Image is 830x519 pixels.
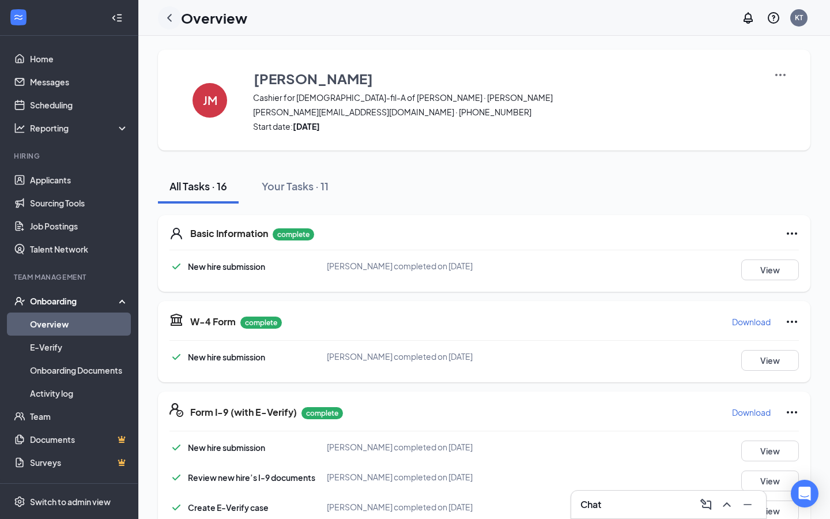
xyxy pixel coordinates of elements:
span: [PERSON_NAME] completed on [DATE] [327,472,473,482]
a: DocumentsCrown [30,428,129,451]
button: [PERSON_NAME] [253,68,759,89]
span: New hire submission [188,261,265,272]
svg: Ellipses [785,315,799,329]
svg: ChevronUp [720,498,734,512]
div: All Tasks · 16 [169,179,227,193]
h5: Basic Information [190,227,268,240]
svg: Notifications [741,11,755,25]
div: Team Management [14,272,126,282]
div: Reporting [30,122,129,134]
button: View [741,441,799,461]
h5: W-4 Form [190,315,236,328]
button: Minimize [738,495,757,514]
a: Scheduling [30,93,129,116]
div: Hiring [14,151,126,161]
svg: UserCheck [14,295,25,307]
a: Applicants [30,168,129,191]
svg: TaxGovernmentIcon [169,313,183,326]
button: Download [731,403,771,422]
a: Home [30,47,129,70]
span: Review new hire’s I-9 documents [188,472,315,483]
p: complete [240,317,282,329]
a: Messages [30,70,129,93]
h4: JM [203,96,217,104]
svg: Checkmark [169,350,183,364]
span: [PERSON_NAME] completed on [DATE] [327,351,473,362]
span: [PERSON_NAME] completed on [DATE] [327,442,473,452]
svg: Analysis [14,122,25,134]
div: Onboarding [30,295,119,307]
svg: ChevronLeft [163,11,176,25]
span: New hire submission [188,352,265,362]
h3: Chat [580,498,601,511]
a: Onboarding Documents [30,359,129,382]
svg: Settings [14,496,25,507]
svg: Ellipses [785,405,799,419]
a: Team [30,405,129,428]
p: Download [732,316,771,328]
svg: Checkmark [169,501,183,514]
button: ComposeMessage [697,495,715,514]
span: [PERSON_NAME] completed on [DATE] [327,261,473,271]
svg: Minimize [741,498,754,512]
a: Job Postings [30,215,129,238]
div: KT [795,13,803,22]
p: Download [732,407,771,418]
button: View [741,259,799,280]
h5: Form I-9 (with E-Verify) [190,406,297,419]
svg: Collapse [111,12,123,24]
svg: Checkmark [169,471,183,484]
span: [PERSON_NAME][EMAIL_ADDRESS][DOMAIN_NAME] · [PHONE_NUMBER] [253,106,759,118]
a: SurveysCrown [30,451,129,474]
a: Activity log [30,382,129,405]
svg: FormI9EVerifyIcon [169,403,183,417]
a: Talent Network [30,238,129,261]
h3: [PERSON_NAME] [254,69,373,88]
div: Your Tasks · 11 [262,179,329,193]
h1: Overview [181,8,247,28]
a: E-Verify [30,336,129,359]
svg: Checkmark [169,441,183,454]
button: ChevronUp [718,495,736,514]
div: Switch to admin view [30,496,111,507]
svg: QuestionInfo [767,11,780,25]
span: Start date: [253,121,759,132]
div: Open Intercom Messenger [791,480,818,507]
svg: WorkstreamLogo [13,12,24,23]
button: JM [181,68,239,132]
span: Cashier for [DEMOGRAPHIC_DATA]-fil-A of [PERSON_NAME] · [PERSON_NAME] [253,92,759,103]
span: [PERSON_NAME] completed on [DATE] [327,502,473,512]
button: View [741,471,799,491]
p: complete [301,407,343,419]
a: Overview [30,313,129,336]
span: Create E-Verify case [188,502,269,513]
button: Download [731,313,771,331]
p: complete [273,228,314,240]
svg: Ellipses [785,227,799,240]
strong: [DATE] [293,121,320,131]
svg: Checkmark [169,259,183,273]
button: View [741,350,799,371]
img: More Actions [774,68,787,82]
svg: ComposeMessage [699,498,713,512]
svg: User [169,227,183,240]
a: Sourcing Tools [30,191,129,215]
span: New hire submission [188,442,265,453]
